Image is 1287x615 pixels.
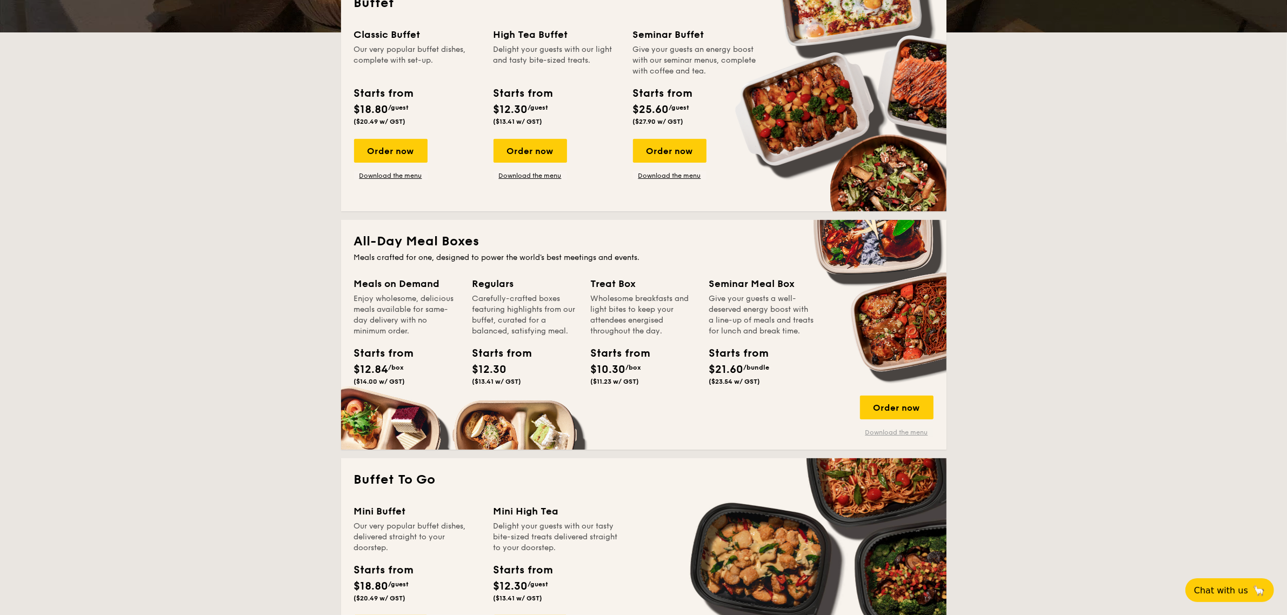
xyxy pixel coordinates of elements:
[494,562,552,578] div: Starts from
[1185,578,1274,602] button: Chat with us🦙
[494,44,620,77] div: Delight your guests with our light and tasty bite-sized treats.
[472,378,522,385] span: ($13.41 w/ GST)
[860,396,933,419] div: Order now
[389,104,409,111] span: /guest
[494,594,543,602] span: ($13.41 w/ GST)
[354,27,481,42] div: Classic Buffet
[528,580,549,588] span: /guest
[494,521,620,553] div: Delight your guests with our tasty bite-sized treats delivered straight to your doorstep.
[744,364,770,371] span: /bundle
[591,276,696,291] div: Treat Box
[494,580,528,593] span: $12.30
[709,293,815,337] div: Give your guests a well-deserved energy boost with a line-up of meals and treats for lunch and br...
[354,85,413,102] div: Starts from
[494,139,567,163] div: Order now
[591,345,639,362] div: Starts from
[354,118,406,125] span: ($20.49 w/ GST)
[591,293,696,337] div: Wholesome breakfasts and light bites to keep your attendees energised throughout the day.
[354,504,481,519] div: Mini Buffet
[633,139,706,163] div: Order now
[633,27,759,42] div: Seminar Buffet
[494,118,543,125] span: ($13.41 w/ GST)
[633,171,706,180] a: Download the menu
[354,594,406,602] span: ($20.49 w/ GST)
[354,252,933,263] div: Meals crafted for one, designed to power the world's best meetings and events.
[354,521,481,553] div: Our very popular buffet dishes, delivered straight to your doorstep.
[494,504,620,519] div: Mini High Tea
[591,363,626,376] span: $10.30
[472,363,507,376] span: $12.30
[354,363,389,376] span: $12.84
[709,378,761,385] span: ($23.54 w/ GST)
[633,118,684,125] span: ($27.90 w/ GST)
[472,345,521,362] div: Starts from
[709,363,744,376] span: $21.60
[494,103,528,116] span: $12.30
[354,103,389,116] span: $18.80
[354,44,481,77] div: Our very popular buffet dishes, complete with set-up.
[669,104,690,111] span: /guest
[354,471,933,489] h2: Buffet To Go
[354,345,403,362] div: Starts from
[1252,584,1265,597] span: 🦙
[354,293,459,337] div: Enjoy wholesome, delicious meals available for same-day delivery with no minimum order.
[472,276,578,291] div: Regulars
[633,44,759,77] div: Give your guests an energy boost with our seminar menus, complete with coffee and tea.
[494,27,620,42] div: High Tea Buffet
[354,276,459,291] div: Meals on Demand
[354,562,413,578] div: Starts from
[354,233,933,250] h2: All-Day Meal Boxes
[494,85,552,102] div: Starts from
[354,139,428,163] div: Order now
[389,364,404,371] span: /box
[591,378,639,385] span: ($11.23 w/ GST)
[528,104,549,111] span: /guest
[709,345,758,362] div: Starts from
[1194,585,1248,596] span: Chat with us
[709,276,815,291] div: Seminar Meal Box
[633,103,669,116] span: $25.60
[494,171,567,180] a: Download the menu
[354,580,389,593] span: $18.80
[633,85,692,102] div: Starts from
[626,364,642,371] span: /box
[860,428,933,437] a: Download the menu
[389,580,409,588] span: /guest
[354,378,405,385] span: ($14.00 w/ GST)
[354,171,428,180] a: Download the menu
[472,293,578,337] div: Carefully-crafted boxes featuring highlights from our buffet, curated for a balanced, satisfying ...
